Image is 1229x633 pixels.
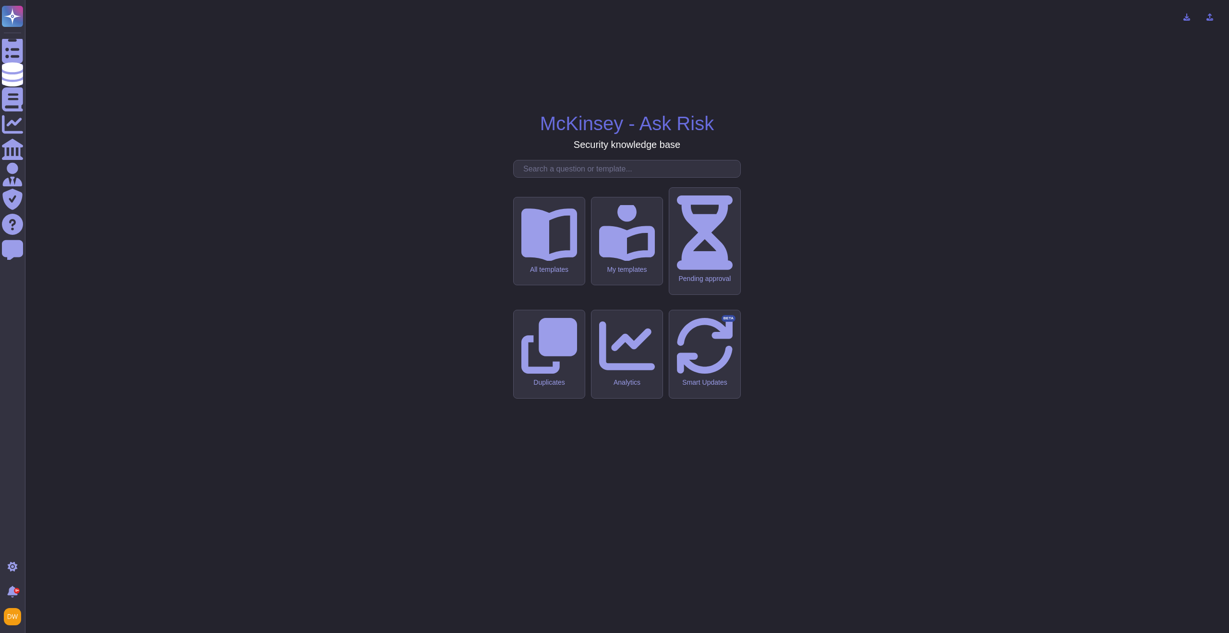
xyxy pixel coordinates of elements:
[521,378,577,387] div: Duplicates
[677,378,733,387] div: Smart Updates
[4,608,21,625] img: user
[540,112,714,135] h1: McKinsey - Ask Risk
[722,315,735,322] div: BETA
[599,378,655,387] div: Analytics
[677,275,733,283] div: Pending approval
[574,139,680,150] h3: Security knowledge base
[521,266,577,274] div: All templates
[518,160,740,177] input: Search a question or template...
[599,266,655,274] div: My templates
[2,606,28,627] button: user
[14,588,20,594] div: 9+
